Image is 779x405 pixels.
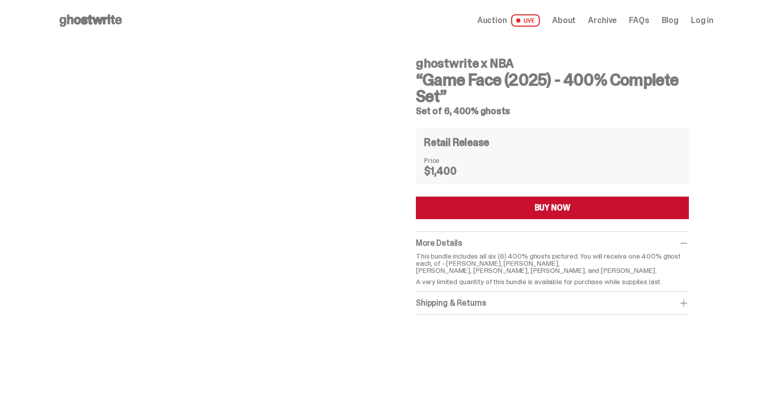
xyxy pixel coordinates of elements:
h4: Retail Release [424,137,489,147]
p: This bundle includes all six (6) 400% ghosts pictured. You will receive one 400% ghost each, of -... [416,252,689,274]
span: More Details [416,238,462,248]
dt: Price [424,157,475,164]
a: Auction LIVE [477,14,540,27]
a: Blog [662,16,679,25]
a: About [552,16,576,25]
h4: ghostwrite x NBA [416,57,689,70]
p: A very limited quantity of this bundle is available for purchase while supplies last. [416,278,689,285]
dd: $1,400 [424,166,475,176]
a: Archive [588,16,617,25]
span: LIVE [511,14,540,27]
a: FAQs [629,16,649,25]
h3: “Game Face (2025) - 400% Complete Set” [416,72,689,104]
div: BUY NOW [535,204,571,212]
button: BUY NOW [416,197,689,219]
a: Log in [691,16,713,25]
div: Shipping & Returns [416,298,689,308]
span: Auction [477,16,507,25]
h5: Set of 6, 400% ghosts [416,106,689,116]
